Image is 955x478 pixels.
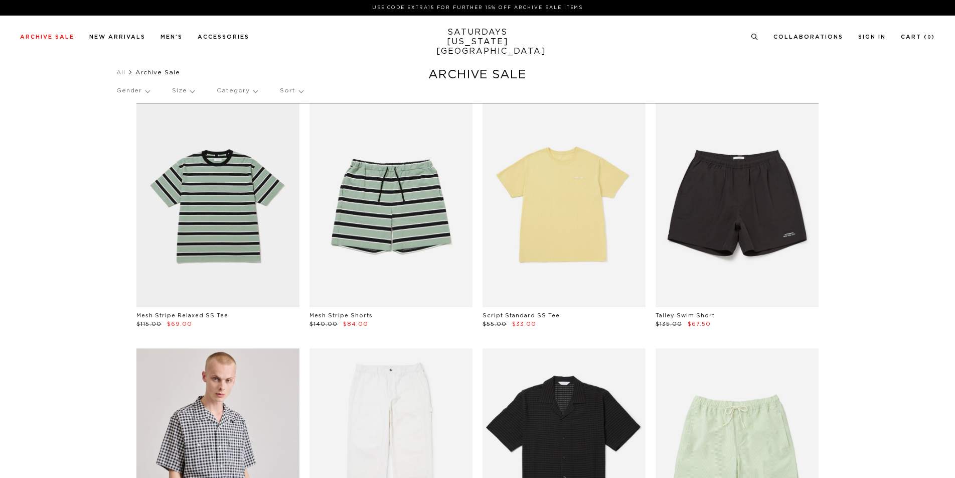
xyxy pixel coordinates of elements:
span: $67.50 [688,321,711,327]
span: $69.00 [167,321,192,327]
a: Archive Sale [20,34,74,40]
p: Size [172,79,194,102]
p: Category [217,79,257,102]
span: $55.00 [483,321,507,327]
span: $84.00 [343,321,368,327]
span: Archive Sale [135,69,180,75]
a: Sign In [858,34,886,40]
p: Use Code EXTRA15 for Further 15% Off Archive Sale Items [24,4,931,12]
p: Sort [280,79,302,102]
a: SATURDAYS[US_STATE][GEOGRAPHIC_DATA] [436,28,519,56]
a: Mesh Stripe Relaxed SS Tee [136,313,228,318]
a: Men's [161,34,183,40]
a: Cart (0) [901,34,935,40]
a: New Arrivals [89,34,145,40]
span: $135.00 [656,321,682,327]
a: Accessories [198,34,249,40]
a: Script Standard SS Tee [483,313,560,318]
small: 0 [927,35,931,40]
p: Gender [116,79,149,102]
a: Mesh Stripe Shorts [309,313,373,318]
span: $115.00 [136,321,162,327]
a: Collaborations [773,34,843,40]
a: Talley Swim Short [656,313,715,318]
span: $33.00 [512,321,536,327]
a: All [116,69,125,75]
span: $140.00 [309,321,338,327]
